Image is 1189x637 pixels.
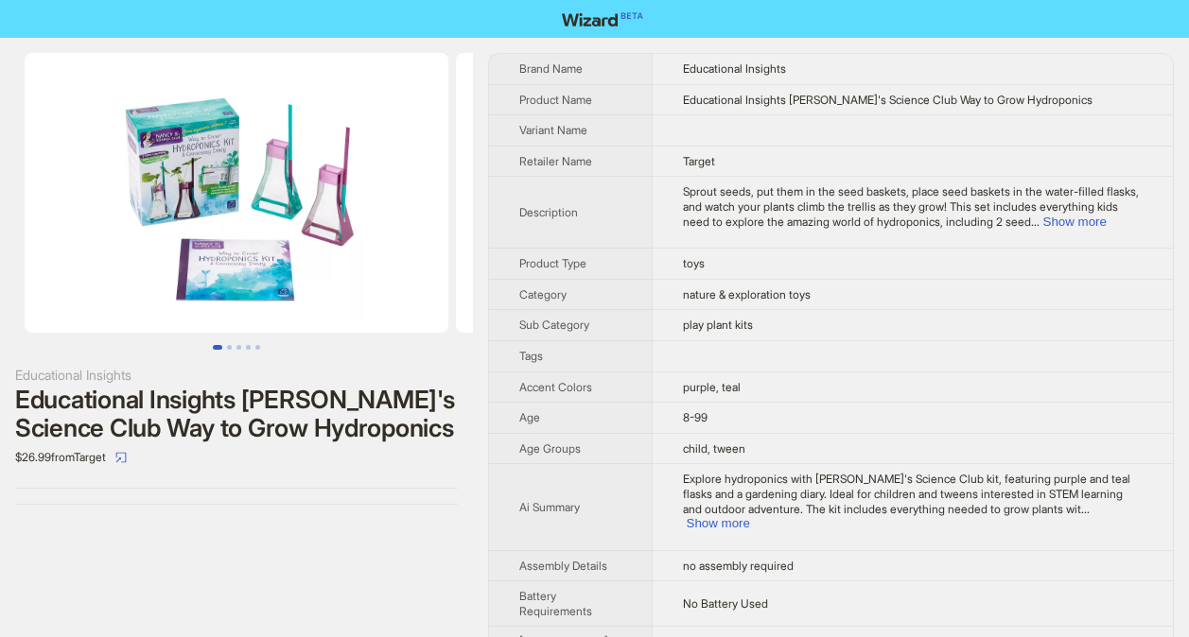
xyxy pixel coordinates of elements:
[683,441,745,456] span: child, tween
[15,442,458,473] div: $26.99 from Target
[683,380,741,394] span: purple, teal
[519,410,540,424] span: Age
[15,386,458,442] div: Educational Insights [PERSON_NAME]'s Science Club Way to Grow Hydroponics
[519,589,592,618] span: Battery Requirements
[683,287,811,301] span: nature & exploration toys
[683,61,786,76] span: Educational Insights
[519,154,592,168] span: Retailer Name
[25,53,448,333] img: Educational Insights Nancy B's Science Club Way to Grow Hydroponics image 1
[255,345,260,350] button: Go to slide 5
[1081,502,1090,516] span: ...
[227,345,232,350] button: Go to slide 2
[683,184,1139,228] span: Sprout seeds, put them in the seed baskets, place seed baskets in the water-filled flasks, and wa...
[683,256,705,270] span: toys
[519,380,592,394] span: Accent Colors
[683,184,1144,229] div: Sprout seeds, put them in the seed baskets, place seed baskets in the water-filled flasks, and wa...
[519,500,580,514] span: Ai Summary
[683,472,1144,530] div: Explore hydroponics with Nancy B's Science Club kit, featuring purple and teal flasks and a garde...
[1031,215,1040,229] span: ...
[683,596,768,611] span: No Battery Used
[456,53,880,333] img: Educational Insights Nancy B's Science Club Way to Grow Hydroponics image 2
[115,452,127,463] span: select
[246,345,251,350] button: Go to slide 4
[519,287,567,301] span: Category
[519,318,589,332] span: Sub Category
[519,123,587,137] span: Variant Name
[15,365,458,386] div: Educational Insights
[683,472,1130,515] span: Explore hydroponics with [PERSON_NAME]'s Science Club kit, featuring purple and teal flasks and a...
[519,349,543,363] span: Tags
[519,256,586,270] span: Product Type
[683,410,708,424] span: 8-99
[1043,215,1107,229] button: Expand
[519,559,607,573] span: Assembly Details
[683,93,1093,107] span: Educational Insights [PERSON_NAME]'s Science Club Way to Grow Hydroponics
[519,205,578,219] span: Description
[236,345,241,350] button: Go to slide 3
[683,318,753,332] span: play plant kits
[687,516,750,530] button: Expand
[519,441,581,456] span: Age Groups
[683,154,715,168] span: Target
[683,559,794,573] span: no assembly required
[213,345,222,350] button: Go to slide 1
[519,61,583,76] span: Brand Name
[519,93,592,107] span: Product Name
